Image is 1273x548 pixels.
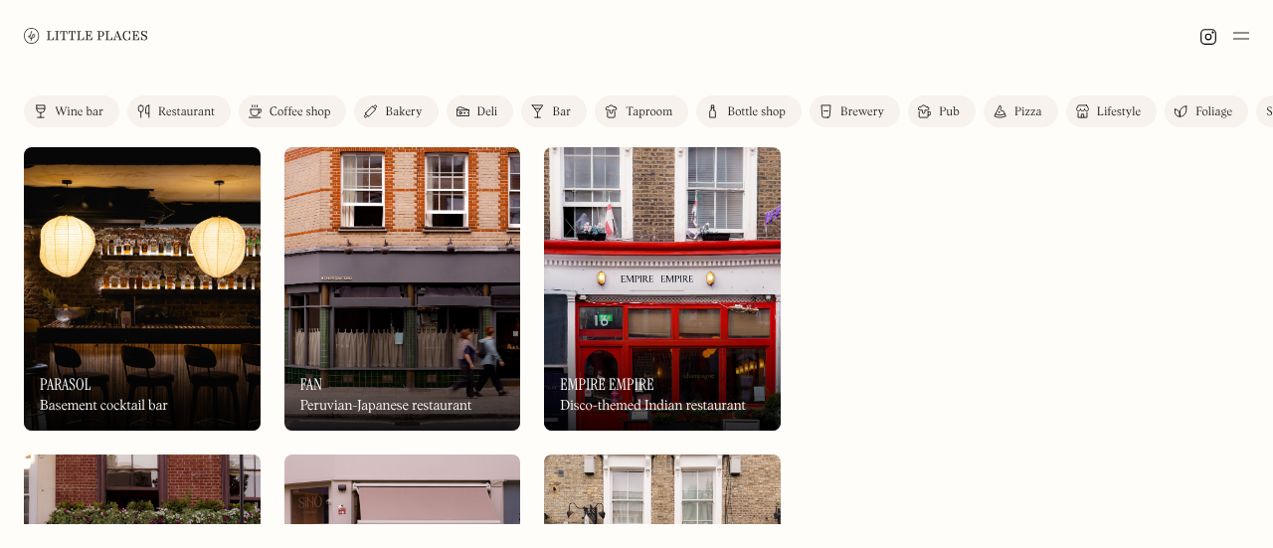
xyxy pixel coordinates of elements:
[40,398,168,415] div: Basement cocktail bar
[984,95,1058,127] a: Pizza
[696,95,802,127] a: Bottle shop
[727,106,786,118] div: Bottle shop
[284,147,521,431] a: FanFanFanPeruvian-Japanese restaurant
[1165,95,1248,127] a: Foliage
[239,95,346,127] a: Coffee shop
[270,106,330,118] div: Coffee shop
[40,375,91,394] h3: Parasol
[300,375,322,394] h3: Fan
[560,375,653,394] h3: Empire Empire
[908,95,976,127] a: Pub
[24,147,261,431] img: Parasol
[1066,95,1157,127] a: Lifestyle
[24,95,119,127] a: Wine bar
[158,106,215,118] div: Restaurant
[939,106,960,118] div: Pub
[385,106,422,118] div: Bakery
[1014,106,1042,118] div: Pizza
[477,106,498,118] div: Deli
[552,106,571,118] div: Bar
[24,147,261,431] a: ParasolParasolParasolBasement cocktail bar
[447,95,514,127] a: Deli
[810,95,900,127] a: Brewery
[544,147,781,431] img: Empire Empire
[1097,106,1141,118] div: Lifestyle
[840,106,884,118] div: Brewery
[300,398,472,415] div: Peruvian-Japanese restaurant
[55,106,103,118] div: Wine bar
[354,95,438,127] a: Bakery
[1195,106,1232,118] div: Foliage
[626,106,672,118] div: Taproom
[560,398,745,415] div: Disco-themed Indian restaurant
[284,147,521,431] img: Fan
[521,95,587,127] a: Bar
[544,147,781,431] a: Empire EmpireEmpire EmpireEmpire EmpireDisco-themed Indian restaurant
[595,95,688,127] a: Taproom
[127,95,231,127] a: Restaurant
